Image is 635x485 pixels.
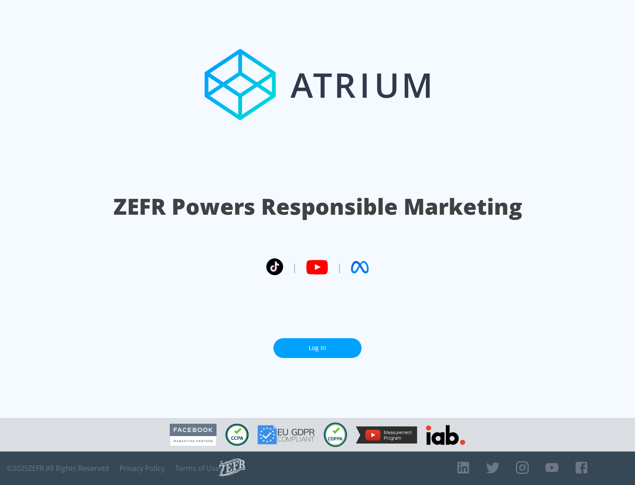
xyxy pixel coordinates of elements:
img: COPPA Compliant [324,422,347,447]
span: | [337,261,342,274]
img: Facebook Marketing Partner [170,424,217,446]
img: CCPA Compliant [225,424,249,446]
span: © 2025 ZEFR All Rights Reserved [7,464,109,473]
a: Log In [273,338,362,358]
img: IAB [426,425,465,445]
span: | [292,261,297,274]
img: GDPR Compliant [258,425,315,444]
img: YouTube Measurement Program [356,426,417,444]
a: Terms of Use [175,464,219,473]
a: Privacy Policy [120,464,164,473]
h1: ZEFR Powers Responsible Marketing [113,191,522,222]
